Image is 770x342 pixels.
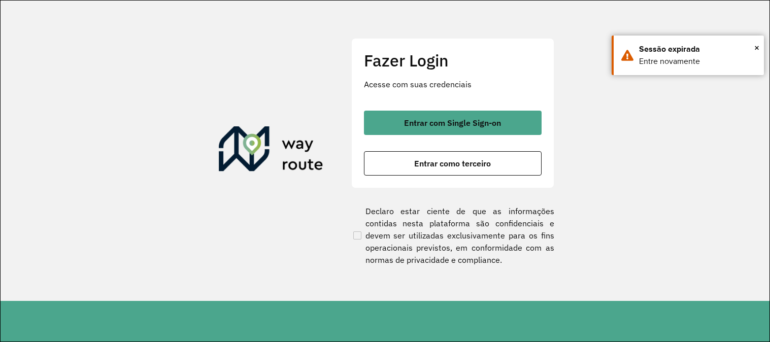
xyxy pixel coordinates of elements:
div: Sessão expirada [639,43,756,55]
span: Entrar com Single Sign-on [404,119,501,127]
div: Entre novamente [639,55,756,67]
h2: Fazer Login [364,51,542,70]
button: Close [754,40,759,55]
img: Roteirizador AmbevTech [219,126,323,175]
p: Acesse com suas credenciais [364,78,542,90]
button: button [364,111,542,135]
span: × [754,40,759,55]
label: Declaro estar ciente de que as informações contidas nesta plataforma são confidenciais e devem se... [351,205,554,266]
button: button [364,151,542,176]
span: Entrar como terceiro [414,159,491,167]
